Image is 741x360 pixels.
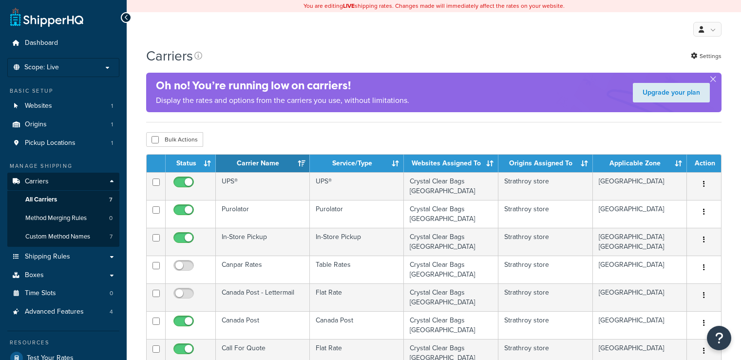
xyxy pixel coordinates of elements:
[404,256,498,283] td: Crystal Clear Bags [GEOGRAPHIC_DATA]
[7,228,119,246] li: Custom Method Names
[25,233,90,241] span: Custom Method Names
[593,228,687,256] td: [GEOGRAPHIC_DATA] [GEOGRAPHIC_DATA]
[498,311,593,339] td: Strathroy store
[691,49,722,63] a: Settings
[498,283,593,311] td: Strathroy store
[498,155,593,172] th: Origins Assigned To: activate to sort column ascending
[7,284,119,302] a: Time Slots 0
[687,155,721,172] th: Action
[216,155,310,172] th: Carrier Name: activate to sort column ascending
[216,256,310,283] td: Canpar Rates
[216,200,310,228] td: Purolator
[25,139,76,147] span: Pickup Locations
[110,233,113,241] span: 7
[25,271,44,280] span: Boxes
[216,228,310,256] td: In-Store Pickup
[404,228,498,256] td: Crystal Clear Bags [GEOGRAPHIC_DATA]
[7,228,119,246] a: Custom Method Names 7
[7,191,119,209] a: All Carriers 7
[593,256,687,283] td: [GEOGRAPHIC_DATA]
[25,196,57,204] span: All Carriers
[707,326,731,350] button: Open Resource Center
[110,308,113,316] span: 4
[593,311,687,339] td: [GEOGRAPHIC_DATA]
[310,283,404,311] td: Flat Rate
[593,200,687,228] td: [GEOGRAPHIC_DATA]
[25,102,52,110] span: Websites
[110,289,113,298] span: 0
[7,162,119,170] div: Manage Shipping
[593,283,687,311] td: [GEOGRAPHIC_DATA]
[498,172,593,200] td: Strathroy store
[7,209,119,227] a: Method Merging Rules 0
[24,63,59,72] span: Scope: Live
[7,191,119,209] li: All Carriers
[7,339,119,347] div: Resources
[111,120,113,129] span: 1
[310,311,404,339] td: Canada Post
[7,266,119,284] a: Boxes
[7,97,119,115] li: Websites
[216,311,310,339] td: Canada Post
[404,311,498,339] td: Crystal Clear Bags [GEOGRAPHIC_DATA]
[25,214,87,222] span: Method Merging Rules
[7,87,119,95] div: Basic Setup
[7,134,119,152] li: Pickup Locations
[111,102,113,110] span: 1
[593,172,687,200] td: [GEOGRAPHIC_DATA]
[404,283,498,311] td: Crystal Clear Bags [GEOGRAPHIC_DATA]
[404,172,498,200] td: Crystal Clear Bags [GEOGRAPHIC_DATA]
[109,196,113,204] span: 7
[310,256,404,283] td: Table Rates
[593,155,687,172] th: Applicable Zone: activate to sort column ascending
[146,132,203,147] button: Bulk Actions
[633,83,710,102] a: Upgrade your plan
[7,173,119,247] li: Carriers
[310,200,404,228] td: Purolator
[404,200,498,228] td: Crystal Clear Bags [GEOGRAPHIC_DATA]
[404,155,498,172] th: Websites Assigned To: activate to sort column ascending
[25,178,49,186] span: Carriers
[7,116,119,134] a: Origins 1
[25,253,70,261] span: Shipping Rules
[25,308,84,316] span: Advanced Features
[310,155,404,172] th: Service/Type: activate to sort column ascending
[216,283,310,311] td: Canada Post - Lettermail
[498,200,593,228] td: Strathroy store
[166,155,216,172] th: Status: activate to sort column ascending
[7,284,119,302] li: Time Slots
[498,228,593,256] td: Strathroy store
[25,120,47,129] span: Origins
[343,1,355,10] b: LIVE
[7,209,119,227] li: Method Merging Rules
[7,248,119,266] a: Shipping Rules
[498,256,593,283] td: Strathroy store
[25,39,58,47] span: Dashboard
[7,34,119,52] a: Dashboard
[156,78,409,94] h4: Oh no! You’re running low on carriers!
[7,173,119,191] a: Carriers
[7,116,119,134] li: Origins
[216,172,310,200] td: UPS®
[25,289,56,298] span: Time Slots
[7,134,119,152] a: Pickup Locations 1
[156,94,409,107] p: Display the rates and options from the carriers you use, without limitations.
[7,303,119,321] a: Advanced Features 4
[7,97,119,115] a: Websites 1
[10,7,83,27] a: ShipperHQ Home
[310,228,404,256] td: In-Store Pickup
[310,172,404,200] td: UPS®
[111,139,113,147] span: 1
[7,303,119,321] li: Advanced Features
[146,46,193,65] h1: Carriers
[109,214,113,222] span: 0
